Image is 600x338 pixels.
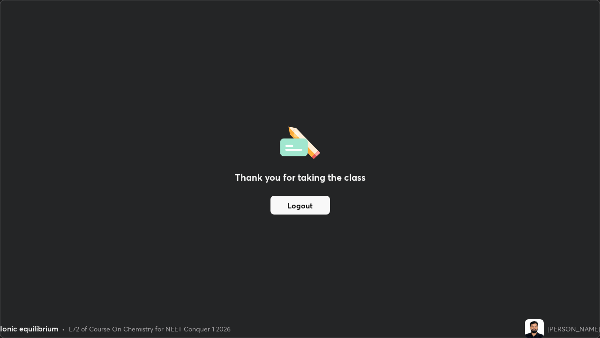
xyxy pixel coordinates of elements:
[235,170,366,184] h2: Thank you for taking the class
[270,196,330,215] button: Logout
[547,324,600,334] div: [PERSON_NAME]
[280,123,320,159] img: offlineFeedback.1438e8b3.svg
[69,324,231,334] div: L72 of Course On Chemistry for NEET Conquer 1 2026
[525,319,544,338] img: 4925d321413647ba8554cd8cd00796ad.jpg
[62,324,65,334] div: •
